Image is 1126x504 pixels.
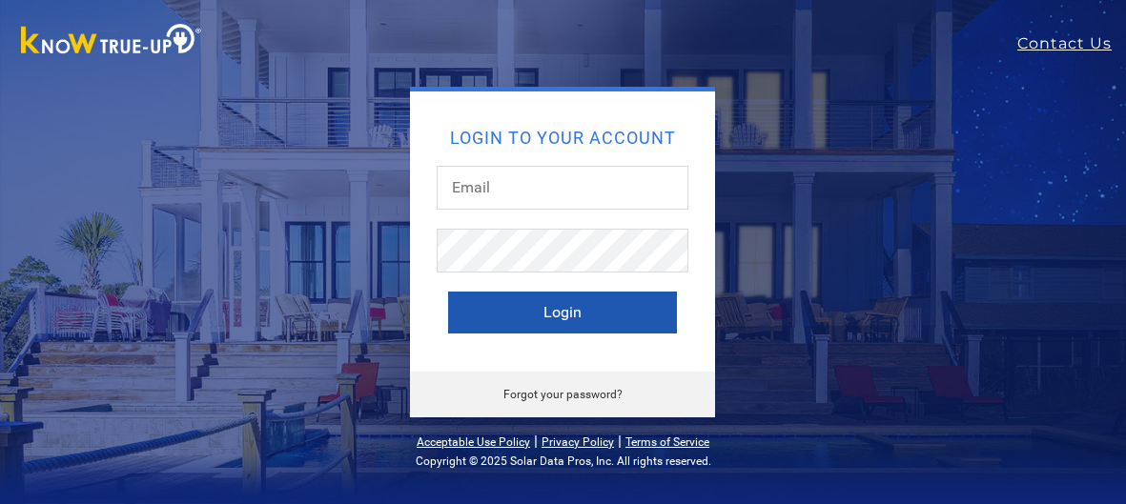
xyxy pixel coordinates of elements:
[503,388,623,401] a: Forgot your password?
[1017,32,1126,55] a: Contact Us
[11,20,212,63] img: Know True-Up
[417,435,530,449] a: Acceptable Use Policy
[448,292,677,333] button: Login
[618,432,622,450] span: |
[437,166,688,210] input: Email
[534,432,538,450] span: |
[448,130,677,147] h2: Login to your account
[625,435,709,449] a: Terms of Service
[542,435,614,449] a: Privacy Policy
